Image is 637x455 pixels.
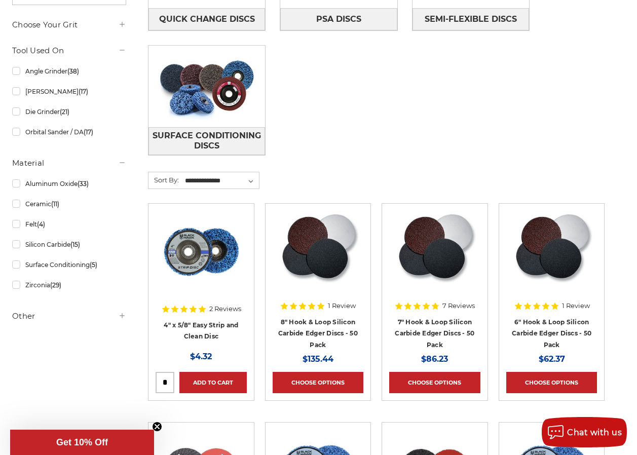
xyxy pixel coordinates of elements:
[12,195,126,213] a: Ceramic
[273,211,364,302] a: Silicon Carbide 8" Hook & Loop Edger Discs
[70,241,80,248] span: (15)
[90,261,97,269] span: (5)
[12,45,126,57] h5: Tool Used On
[442,302,475,309] span: 7 Reviews
[425,11,517,28] span: Semi-Flexible Discs
[148,8,265,30] a: Quick Change Discs
[179,372,247,393] a: Add to Cart
[316,11,361,28] span: PSA Discs
[413,8,529,30] a: Semi-Flexible Discs
[78,180,89,187] span: (33)
[389,372,480,393] a: Choose Options
[79,88,88,95] span: (17)
[164,321,238,340] a: 4" x 5/8" Easy Strip and Clean Disc
[84,128,93,136] span: (17)
[37,220,45,228] span: (4)
[12,62,126,80] a: Angle Grinder
[273,372,364,393] a: Choose Options
[12,19,126,31] h5: Choose Your Grit
[148,127,265,155] a: Surface Conditioning Discs
[562,302,590,309] span: 1 Review
[12,276,126,294] a: Zirconia
[190,352,212,361] span: $4.32
[328,302,356,309] span: 1 Review
[506,211,597,302] a: Silicon Carbide 6" Hook & Loop Edger Discs
[159,11,255,28] span: Quick Change Discs
[512,318,591,349] a: 6" Hook & Loop Silicon Carbide Edger Discs - 50 Pack
[209,306,241,312] span: 2 Reviews
[67,67,79,75] span: (38)
[567,428,622,437] span: Chat with us
[277,211,359,292] img: Silicon Carbide 8" Hook & Loop Edger Discs
[12,310,126,322] h5: Other
[506,372,597,393] a: Choose Options
[12,123,126,141] a: Orbital Sander / DA
[394,211,476,292] img: Silicon Carbide 7" Hook & Loop Edger Discs
[50,281,61,289] span: (29)
[278,318,358,349] a: 8" Hook & Loop Silicon Carbide Edger Discs - 50 Pack
[148,172,179,187] label: Sort By:
[12,103,126,121] a: Die Grinder
[161,211,242,292] img: 4" x 5/8" easy strip and clean discs
[539,354,565,364] span: $62.37
[389,211,480,302] a: Silicon Carbide 7" Hook & Loop Edger Discs
[12,157,126,169] h5: Material
[12,175,126,193] a: Aluminum Oxide
[303,354,333,364] span: $135.44
[148,46,265,127] img: Surface Conditioning Discs
[10,430,154,455] div: Get 10% OffClose teaser
[542,417,627,447] button: Chat with us
[280,8,397,30] a: PSA Discs
[511,211,593,292] img: Silicon Carbide 6" Hook & Loop Edger Discs
[12,236,126,253] a: Silicon Carbide
[12,256,126,274] a: Surface Conditioning
[183,173,259,188] select: Sort By:
[156,211,247,302] a: 4" x 5/8" easy strip and clean discs
[12,83,126,100] a: [PERSON_NAME]
[51,200,59,208] span: (11)
[12,215,126,233] a: Felt
[152,422,162,432] button: Close teaser
[395,318,474,349] a: 7" Hook & Loop Silicon Carbide Edger Discs - 50 Pack
[421,354,448,364] span: $86.23
[60,108,69,116] span: (21)
[56,437,108,447] span: Get 10% Off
